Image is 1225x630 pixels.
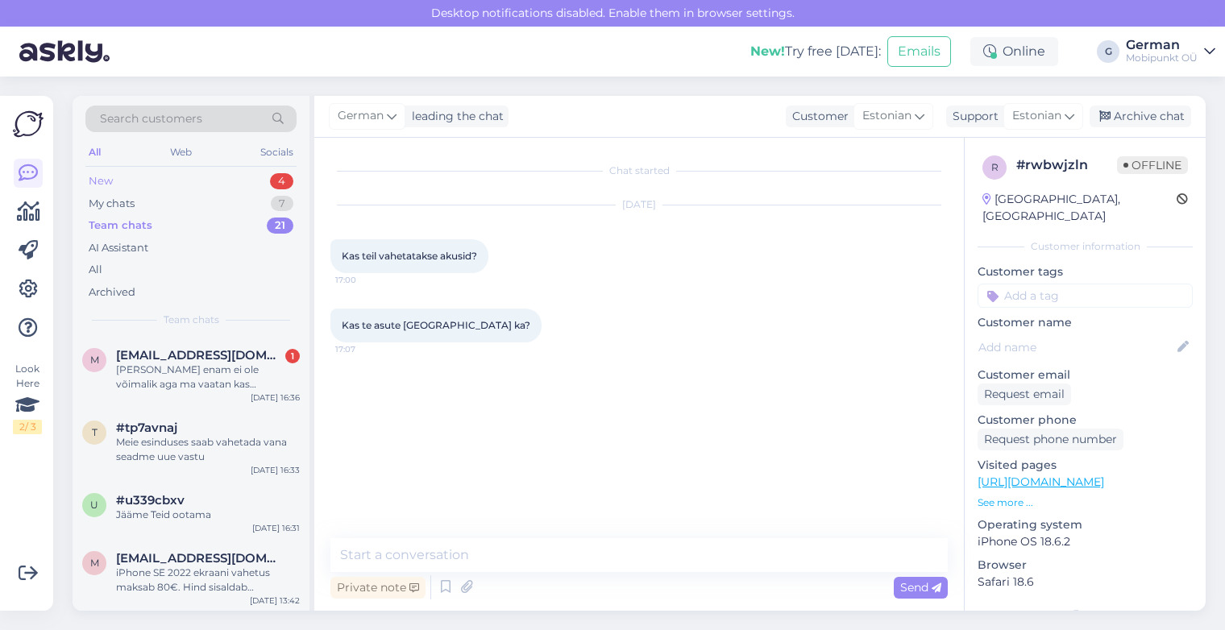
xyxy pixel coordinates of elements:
div: Private note [330,577,426,599]
p: Customer email [978,367,1193,383]
span: madis.siim@gmail.com [116,551,284,566]
p: See more ... [978,495,1193,510]
span: Team chats [164,313,219,327]
div: 7 [271,196,293,212]
span: m [90,557,99,569]
a: [URL][DOMAIN_NAME] [978,475,1104,489]
p: Safari 18.6 [978,574,1193,591]
img: Askly Logo [13,109,44,139]
div: Extra [978,607,1193,621]
input: Add name [978,338,1174,356]
span: 17:00 [335,274,396,286]
div: My chats [89,196,135,212]
div: Archived [89,284,135,300]
div: Socials [257,142,297,163]
div: [GEOGRAPHIC_DATA], [GEOGRAPHIC_DATA] [982,191,1177,225]
div: [DATE] 16:31 [252,522,300,534]
div: Mobipunkt OÜ [1126,52,1198,64]
span: t [92,426,98,438]
div: Request email [978,383,1071,405]
span: Offline [1117,156,1188,174]
div: Online [970,37,1058,66]
span: Send [900,580,941,595]
div: [DATE] 16:36 [251,392,300,404]
div: 2 / 3 [13,420,42,434]
div: [DATE] 16:33 [251,464,300,476]
span: m [90,354,99,366]
p: Customer tags [978,263,1193,280]
p: Customer phone [978,412,1193,429]
p: iPhone OS 18.6.2 [978,533,1193,550]
div: Archive chat [1090,106,1191,127]
p: Visited pages [978,457,1193,474]
div: Customer information [978,239,1193,254]
div: iPhone SE 2022 ekraani vahetus maksab 80€. Hind sisaldab [PERSON_NAME] varuosa [116,566,300,595]
div: All [85,142,104,163]
div: Support [946,108,999,125]
div: Chat started [330,164,948,178]
span: Estonian [862,107,911,125]
p: Customer name [978,314,1193,331]
span: German [338,107,384,125]
p: Browser [978,557,1193,574]
span: Estonian [1012,107,1061,125]
div: leading the chat [405,108,504,125]
div: 1 [285,349,300,363]
div: AI Assistant [89,240,148,256]
input: Add a tag [978,284,1193,308]
p: Operating system [978,516,1193,533]
a: GermanMobipunkt OÜ [1126,39,1215,64]
div: 4 [270,173,293,189]
b: New! [750,44,785,59]
div: Meie esinduses saab vahetada vana seadme uue vastu [116,435,300,464]
span: 17:07 [335,343,396,355]
div: [DATE] [330,197,948,212]
span: Kas te asute [GEOGRAPHIC_DATA] ka? [342,319,530,331]
div: Try free [DATE]: [750,42,881,61]
span: Kas teil vahetatakse akusid? [342,250,477,262]
div: [DATE] 13:42 [250,595,300,607]
span: u [90,499,98,511]
div: Web [167,142,195,163]
div: Team chats [89,218,152,234]
div: New [89,173,113,189]
span: Search customers [100,110,202,127]
span: mirjam.laks@gmail.com [116,348,284,363]
div: [PERSON_NAME] enam ei ole võimalik aga ma vaatan kas [PERSON_NAME] öösel laeb täis kui ei lae sii... [116,363,300,392]
div: All [89,262,102,278]
div: G [1097,40,1119,63]
div: Request phone number [978,429,1123,450]
div: Customer [786,108,849,125]
button: Emails [887,36,951,67]
div: # rwbwjzln [1016,155,1117,175]
span: #tp7avnaj [116,421,177,435]
div: Jääme Teid ootama [116,508,300,522]
div: 21 [267,218,293,234]
span: r [991,161,999,173]
div: German [1126,39,1198,52]
div: Look Here [13,362,42,434]
span: #u339cbxv [116,493,185,508]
